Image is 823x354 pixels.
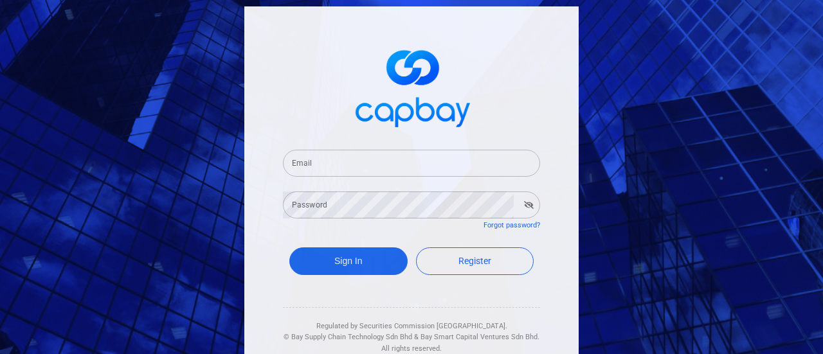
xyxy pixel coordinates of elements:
a: Register [416,247,534,275]
img: logo [347,39,476,134]
button: Sign In [289,247,408,275]
span: Register [458,256,491,266]
span: © Bay Supply Chain Technology Sdn Bhd [284,333,412,341]
a: Forgot password? [484,221,540,229]
span: Bay Smart Capital Ventures Sdn Bhd. [421,333,539,341]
